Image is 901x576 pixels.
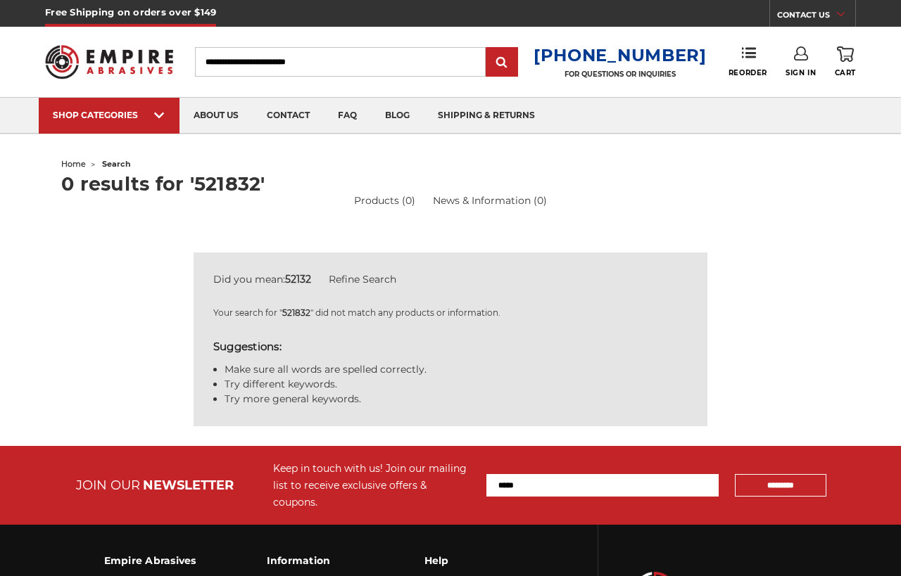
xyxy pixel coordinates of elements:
span: NEWSLETTER [143,478,234,493]
h3: Help [424,546,519,575]
li: Try more general keywords. [225,392,688,407]
div: Keep in touch with us! Join our mailing list to receive exclusive offers & coupons. [273,460,472,511]
a: contact [253,98,324,134]
a: Products (0) [354,193,415,208]
a: Refine Search [329,273,396,286]
input: Submit [488,49,516,77]
h5: Suggestions: [213,339,688,355]
span: Cart [835,68,856,77]
img: Empire Abrasives [45,37,173,87]
p: FOR QUESTIONS OR INQUIRIES [534,70,707,79]
div: Did you mean: [213,272,688,287]
li: Make sure all words are spelled correctly. [225,362,688,377]
span: search [102,159,131,169]
a: Cart [835,46,856,77]
span: Reorder [729,68,767,77]
span: Sign In [786,68,816,77]
li: Try different keywords. [225,377,688,392]
a: Reorder [729,46,767,77]
a: CONTACT US [777,7,855,27]
h3: Information [267,546,354,575]
a: faq [324,98,371,134]
a: shipping & returns [424,98,549,134]
a: [PHONE_NUMBER] [534,45,707,65]
a: News & Information (0) [433,194,547,207]
div: SHOP CATEGORIES [53,110,165,120]
a: home [61,159,86,169]
strong: 52132 [285,273,311,286]
p: Your search for " " did not match any products or information. [213,307,688,319]
strong: 521832 [282,307,310,318]
h3: Empire Abrasives [104,546,196,575]
a: about us [179,98,253,134]
h1: 0 results for '521832' [61,174,840,193]
span: JOIN OUR [76,478,140,493]
a: blog [371,98,424,134]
